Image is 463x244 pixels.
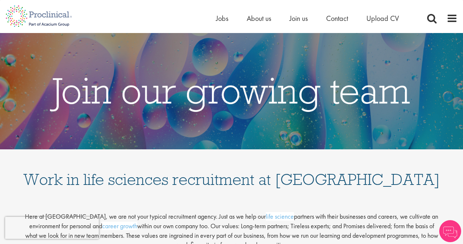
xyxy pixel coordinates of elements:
[439,220,461,242] img: Chatbot
[5,217,99,239] iframe: reCAPTCHA
[23,157,440,187] h1: Work in life sciences recruitment at [GEOGRAPHIC_DATA]
[102,222,137,230] a: career growth
[326,14,348,23] a: Contact
[266,212,294,221] a: life science
[366,14,399,23] a: Upload CV
[216,14,228,23] a: Jobs
[290,14,308,23] a: Join us
[247,14,271,23] a: About us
